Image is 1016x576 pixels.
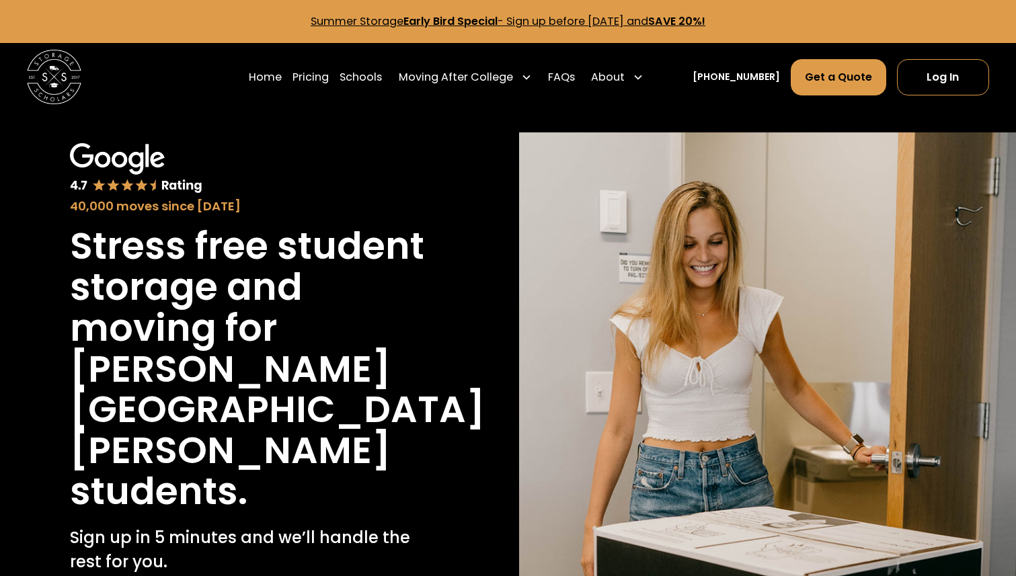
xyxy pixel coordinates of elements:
h1: Stress free student storage and moving for [70,226,428,349]
a: FAQs [548,58,575,96]
a: Log In [897,59,989,95]
p: Sign up in 5 minutes and we’ll handle the rest for you. [70,526,428,574]
h1: [PERSON_NAME][GEOGRAPHIC_DATA][PERSON_NAME] [70,349,485,472]
div: Moving After College [393,58,537,96]
a: Home [249,58,282,96]
div: Moving After College [399,69,513,85]
div: About [591,69,625,85]
img: Storage Scholars main logo [27,50,81,104]
div: 40,000 moves since [DATE] [70,197,428,215]
a: Summer StorageEarly Bird Special- Sign up before [DATE] andSAVE 20%! [311,13,705,29]
div: About [586,58,649,96]
a: Get a Quote [791,59,886,95]
strong: Early Bird Special [403,13,498,29]
a: [PHONE_NUMBER] [693,70,780,84]
h1: students. [70,471,247,512]
a: Schools [340,58,382,96]
strong: SAVE 20%! [648,13,705,29]
img: Google 4.7 star rating [70,143,202,194]
a: Pricing [292,58,329,96]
